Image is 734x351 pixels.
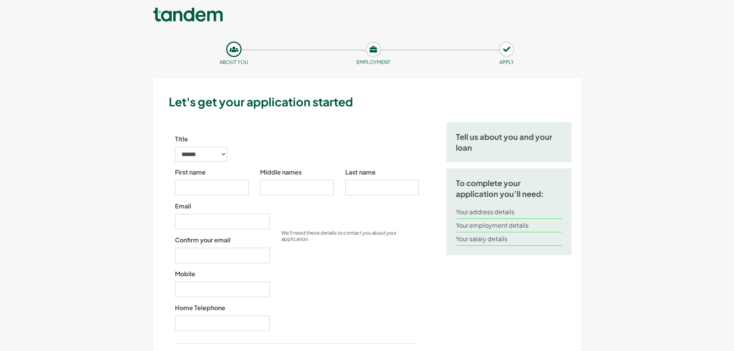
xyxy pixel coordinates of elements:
h5: To complete your application you’ll need: [456,178,563,199]
small: APPLY [499,59,514,65]
label: Email [175,202,191,211]
label: Home Telephone [175,303,225,312]
small: Employment [356,59,390,65]
label: Title [175,134,188,144]
small: About you [220,59,248,65]
small: We’ll need these details to contact you about your application. [281,230,396,242]
label: First name [175,168,206,177]
label: Last name [345,168,376,177]
h3: Let's get your application started [169,94,578,110]
label: Mobile [175,269,195,279]
h5: Tell us about you and your loan [456,131,563,153]
label: Middle names [260,168,302,177]
label: Confirm your email [175,235,230,245]
li: Your employment details [456,219,563,232]
li: Your salary details [456,232,563,246]
li: Your address details [456,205,563,219]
